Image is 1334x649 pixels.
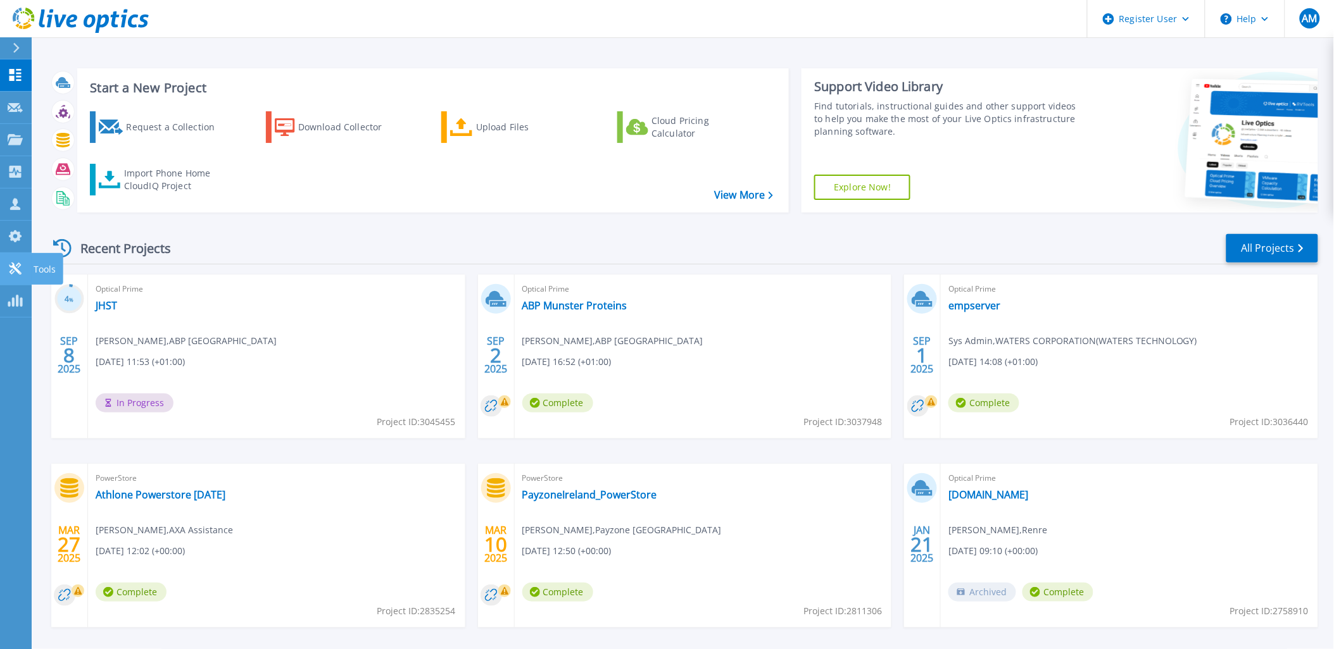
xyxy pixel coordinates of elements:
[96,488,225,501] a: Athlone Powerstore [DATE]
[1230,415,1309,429] span: Project ID: 3036440
[96,355,185,369] span: [DATE] 11:53 (+01:00)
[377,604,456,618] span: Project ID: 2835254
[803,415,882,429] span: Project ID: 3037948
[948,282,1311,296] span: Optical Prime
[96,282,458,296] span: Optical Prime
[522,488,657,501] a: PayzoneIreland_PowerStore
[948,471,1311,485] span: Optical Prime
[96,471,458,485] span: PowerStore
[54,292,84,307] h3: 4
[714,189,773,201] a: View More
[948,544,1038,558] span: [DATE] 09:10 (+00:00)
[522,393,593,412] span: Complete
[917,350,928,361] span: 1
[814,78,1079,95] div: Support Video Library
[377,415,456,429] span: Project ID: 3045455
[522,523,722,537] span: [PERSON_NAME] , Payzone [GEOGRAPHIC_DATA]
[911,539,934,550] span: 21
[96,523,233,537] span: [PERSON_NAME] , AXA Assistance
[948,523,1047,537] span: [PERSON_NAME] , Renre
[651,114,753,140] div: Cloud Pricing Calculator
[484,539,507,550] span: 10
[90,81,773,95] h3: Start a New Project
[126,114,227,140] div: Request a Collection
[58,539,80,550] span: 27
[910,521,934,567] div: JAN 2025
[522,544,612,558] span: [DATE] 12:50 (+00:00)
[124,167,223,192] div: Import Phone Home CloudIQ Project
[522,355,612,369] span: [DATE] 16:52 (+01:00)
[484,521,508,567] div: MAR 2025
[522,471,884,485] span: PowerStore
[69,296,73,303] span: %
[948,488,1028,501] a: [DOMAIN_NAME]
[57,332,81,378] div: SEP 2025
[49,233,188,264] div: Recent Projects
[1230,604,1309,618] span: Project ID: 2758910
[617,111,758,143] a: Cloud Pricing Calculator
[522,282,884,296] span: Optical Prime
[1023,583,1093,602] span: Complete
[522,299,627,312] a: ABP Munster Proteins
[522,334,703,348] span: [PERSON_NAME] , ABP [GEOGRAPHIC_DATA]
[96,334,277,348] span: [PERSON_NAME] , ABP [GEOGRAPHIC_DATA]
[948,334,1197,348] span: Sys Admin , WATERS CORPORATION(WATERS TECHNOLOGY)
[803,604,882,618] span: Project ID: 2811306
[948,299,1000,312] a: empserver
[57,521,81,567] div: MAR 2025
[96,299,117,312] a: JHST
[96,393,173,412] span: In Progress
[948,583,1016,602] span: Archived
[1226,234,1318,263] a: All Projects
[96,544,185,558] span: [DATE] 12:02 (+00:00)
[490,350,501,361] span: 2
[476,114,577,140] div: Upload Files
[34,253,56,286] p: Tools
[63,350,75,361] span: 8
[96,583,167,602] span: Complete
[522,583,593,602] span: Complete
[441,111,582,143] a: Upload Files
[948,393,1019,412] span: Complete
[298,114,400,140] div: Download Collector
[1302,13,1317,23] span: AM
[814,100,1079,138] div: Find tutorials, instructional guides and other support videos to help you make the most of your L...
[484,332,508,378] div: SEP 2025
[90,111,231,143] a: Request a Collection
[814,175,910,200] a: Explore Now!
[910,332,934,378] div: SEP 2025
[266,111,407,143] a: Download Collector
[948,355,1038,369] span: [DATE] 14:08 (+01:00)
